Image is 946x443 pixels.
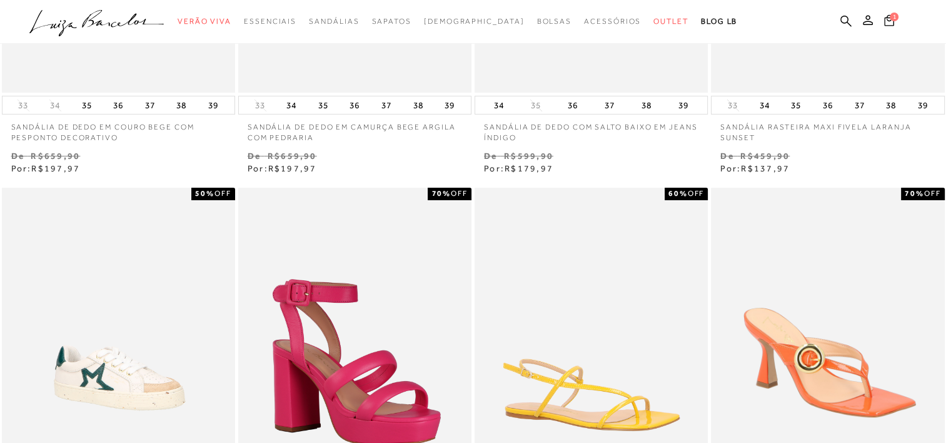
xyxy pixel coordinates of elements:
[504,151,553,161] small: R$599,90
[724,99,742,111] button: 33
[2,115,235,143] a: SANDÁLIA DE DEDO EM COURO BEGE COM PESPONTO DECORATIVO
[109,96,127,114] button: 36
[536,10,571,33] a: categoryNavScreenReaderText
[244,17,296,26] span: Essenciais
[46,99,64,111] button: 34
[346,96,363,114] button: 36
[711,115,944,143] a: SANDÁLIA RASTEIRA MAXI FIVELA LARANJA SUNSET
[653,10,688,33] a: categoryNavScreenReaderText
[740,151,790,161] small: R$459,90
[268,163,317,173] span: R$197,97
[536,17,571,26] span: Bolsas
[720,151,733,161] small: De
[451,189,468,198] span: OFF
[484,163,553,173] span: Por:
[248,151,261,161] small: De
[378,96,395,114] button: 37
[424,10,525,33] a: noSubCategoriesText
[178,10,231,33] a: categoryNavScreenReaderText
[11,163,81,173] span: Por:
[505,163,553,173] span: R$179,97
[701,10,737,33] a: BLOG LB
[819,96,837,114] button: 36
[309,17,359,26] span: Sandálias
[424,17,525,26] span: [DEMOGRAPHIC_DATA]
[244,10,296,33] a: categoryNavScreenReaderText
[720,163,790,173] span: Por:
[371,17,411,26] span: Sapatos
[490,96,508,114] button: 34
[484,151,497,161] small: De
[564,96,581,114] button: 36
[11,151,24,161] small: De
[638,96,655,114] button: 38
[314,96,332,114] button: 35
[880,14,898,31] button: 1
[527,99,545,111] button: 35
[756,96,773,114] button: 34
[195,189,214,198] strong: 50%
[309,10,359,33] a: categoryNavScreenReaderText
[214,189,231,198] span: OFF
[601,96,618,114] button: 37
[882,96,900,114] button: 38
[675,96,692,114] button: 39
[701,17,737,26] span: BLOG LB
[204,96,222,114] button: 39
[173,96,190,114] button: 38
[248,163,317,173] span: Por:
[283,96,300,114] button: 34
[268,151,317,161] small: R$659,90
[850,96,868,114] button: 37
[584,10,641,33] a: categoryNavScreenReaderText
[178,17,231,26] span: Verão Viva
[441,96,458,114] button: 39
[14,99,32,111] button: 33
[371,10,411,33] a: categoryNavScreenReaderText
[431,189,451,198] strong: 70%
[787,96,805,114] button: 35
[251,99,269,111] button: 33
[410,96,427,114] button: 38
[31,163,80,173] span: R$197,97
[905,189,924,198] strong: 70%
[668,189,688,198] strong: 60%
[687,189,704,198] span: OFF
[914,96,932,114] button: 39
[141,96,159,114] button: 37
[238,115,471,143] a: SANDÁLIA DE DEDO EM CAMURÇA BEGE ARGILA COM PEDRARIA
[584,17,641,26] span: Acessórios
[653,17,688,26] span: Outlet
[890,13,898,21] span: 1
[475,115,708,143] a: SANDÁLIA DE DEDO COM SALTO BAIXO EM JEANS ÍNDIGO
[31,151,80,161] small: R$659,90
[741,163,790,173] span: R$137,97
[78,96,95,114] button: 35
[924,189,941,198] span: OFF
